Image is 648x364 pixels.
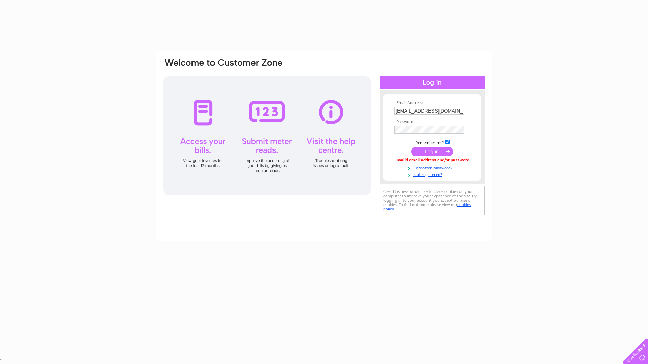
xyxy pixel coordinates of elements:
[393,120,471,124] th: Password:
[383,202,471,211] a: cookies policy
[394,171,471,177] a: Not registered?
[380,186,485,215] div: Clear Business would like to place cookies on your computer to improve your experience of the sit...
[394,164,471,171] a: Forgotten password?
[394,158,470,163] div: Invalid email address and/or password
[393,139,471,145] td: Remember me?
[393,101,471,105] th: Email Address:
[411,147,453,156] input: Submit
